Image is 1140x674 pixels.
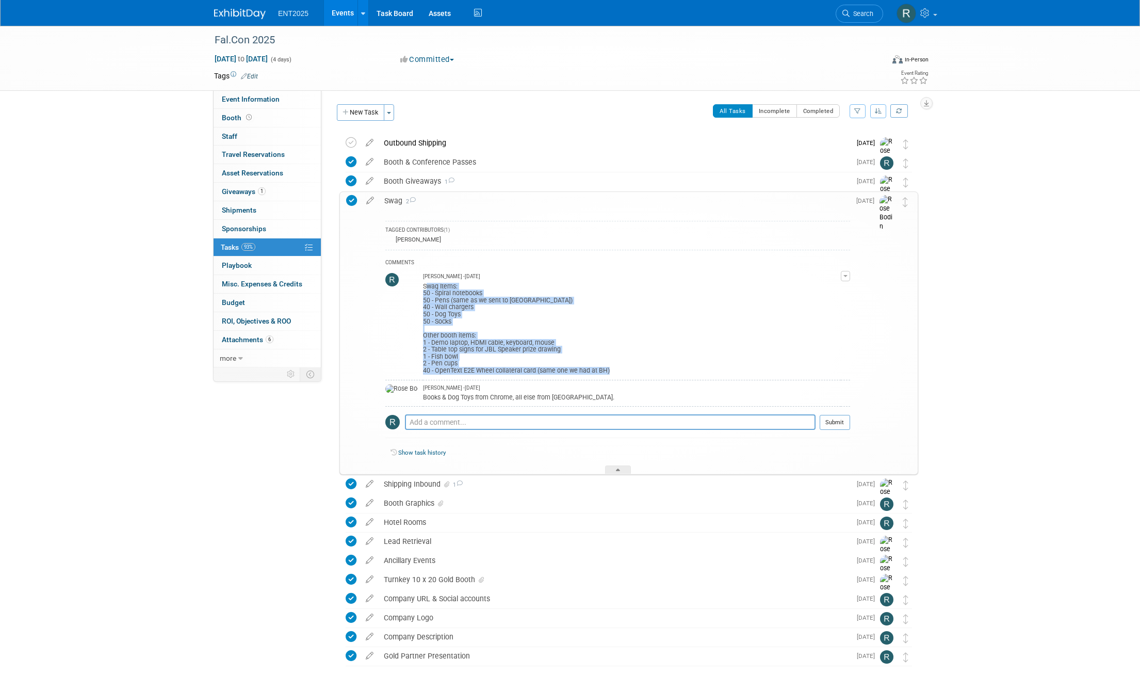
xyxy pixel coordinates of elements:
span: 93% [241,243,255,251]
span: ENT2025 [278,9,308,18]
img: Rose Bodin [880,478,895,515]
a: edit [361,479,379,489]
a: more [214,349,321,367]
div: Company Logo [379,609,851,627]
span: Staff [222,132,237,140]
span: Misc. Expenses & Credits [222,280,302,288]
div: Shipping Inbound [379,475,851,493]
i: Move task [903,538,908,548]
a: Event Information [214,90,321,108]
i: Move task [903,557,908,567]
button: Completed [796,104,840,118]
a: Search [836,5,883,23]
a: edit [361,537,379,546]
span: [PERSON_NAME] - [DATE] [423,384,480,392]
span: to [236,55,246,63]
span: 1 [451,482,463,488]
a: Misc. Expenses & Credits [214,275,321,293]
img: Randy McDonald [385,273,399,286]
div: Event Format [822,54,929,69]
a: Playbook [214,256,321,275]
span: 1 [441,179,454,185]
span: [DATE] [857,614,880,621]
i: Move task [903,158,908,168]
span: [PERSON_NAME] - [DATE] [423,273,480,280]
span: Attachments [222,335,273,344]
span: [DATE] [857,158,880,166]
a: Asset Reservations [214,164,321,182]
span: Booth [222,114,254,122]
span: [DATE] [857,595,880,602]
span: [DATE] [857,557,880,564]
div: TAGGED CONTRIBUTORS [385,227,850,235]
div: Company Description [379,628,851,646]
span: Giveaways [222,187,266,196]
img: Randy McDonald [880,631,893,645]
i: Move task [903,178,908,187]
i: Move task [903,480,908,490]
span: 2 [402,198,416,205]
button: Incomplete [752,104,797,118]
span: Sponsorships [222,224,266,233]
td: Tags [214,71,258,81]
img: Randy McDonald [880,498,893,511]
span: Tasks [221,243,255,251]
img: Rose Bodin [880,574,895,611]
a: edit [361,556,379,565]
i: Move task [903,500,908,509]
i: Move task [903,197,908,207]
span: [DATE] [857,500,880,507]
a: edit [361,613,379,622]
a: Shipments [214,201,321,219]
a: Budget [214,294,321,312]
img: Randy McDonald [880,612,893,625]
a: Sponsorships [214,220,321,238]
img: Randy McDonald [385,415,400,429]
span: Budget [222,298,245,307]
a: Refresh [890,104,908,118]
img: Format-Inperson.png [892,55,903,63]
span: Travel Reservations [222,150,285,158]
a: edit [361,196,379,205]
img: Randy McDonald [880,517,893,530]
a: edit [361,575,379,584]
span: [DATE] [857,178,880,185]
div: Hotel Rooms [379,513,851,531]
a: Tasks93% [214,238,321,256]
span: Asset Reservations [222,169,283,177]
span: [DATE] [857,480,880,488]
span: ROI, Objectives & ROO [222,317,291,325]
div: Booth & Conference Passes [379,153,851,171]
a: ROI, Objectives & ROO [214,312,321,330]
a: edit [361,594,379,603]
i: Move task [903,595,908,605]
div: Fal.Con 2025 [211,31,868,50]
td: Toggle Event Tabs [300,367,321,381]
img: Randy McDonald [897,4,916,23]
a: Booth [214,109,321,127]
span: Shipments [222,206,256,214]
span: [DATE] [DATE] [214,54,268,63]
a: edit [361,651,379,661]
i: Move task [903,139,908,149]
img: Randy McDonald [880,156,893,170]
div: Lead Retrieval [379,533,851,550]
div: In-Person [904,56,929,63]
a: Staff [214,127,321,146]
span: (4 days) [270,56,291,63]
span: Search [850,10,873,18]
img: ExhibitDay [214,9,266,19]
span: [DATE] [857,633,880,640]
div: COMMENTS [385,258,850,269]
a: edit [361,138,379,148]
div: Gold Partner Presentation [379,647,851,665]
a: Attachments6 [214,331,321,349]
img: Rose Bodin [385,384,418,394]
img: Randy McDonald [880,650,893,664]
img: Rose Bodin [880,555,895,591]
span: (1) [444,227,450,233]
div: Ancillary Events [379,552,851,569]
td: Personalize Event Tab Strip [282,367,300,381]
img: Rose Bodin [880,137,895,174]
div: Swag Items: 50 - Spiral notebooks 50 - Pens (same as we sent to [GEOGRAPHIC_DATA]) 40 - Wall char... [423,281,841,375]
